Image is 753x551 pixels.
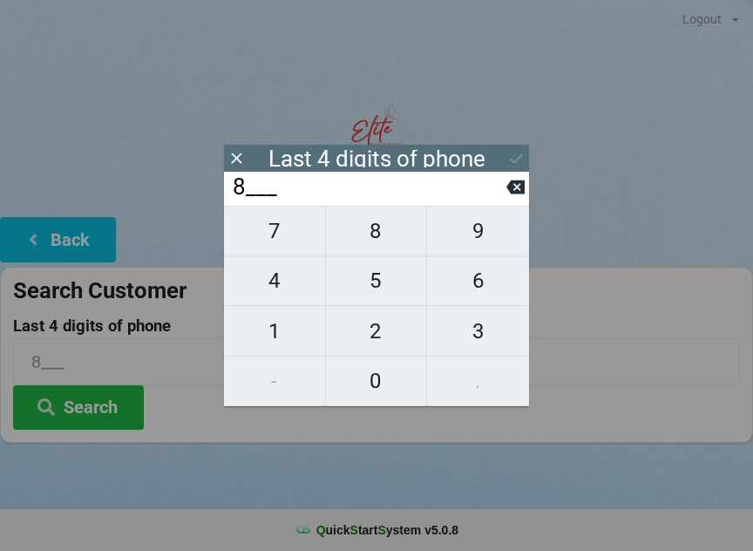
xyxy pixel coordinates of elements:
[326,206,428,256] button: 8
[224,206,326,256] button: 7
[326,306,428,356] button: 2
[427,206,529,256] button: 9
[427,262,529,299] span: 6
[427,256,529,306] button: 6
[224,306,326,356] button: 1
[326,262,427,299] span: 5
[427,213,529,249] span: 9
[326,256,428,306] button: 5
[326,213,427,249] span: 8
[326,363,427,399] span: 0
[427,306,529,356] button: 3
[224,262,325,299] span: 4
[224,256,326,306] button: 4
[326,357,428,406] button: 0
[224,213,325,249] span: 7
[224,313,325,350] span: 1
[427,313,529,350] span: 3
[326,313,427,350] span: 2
[268,150,485,167] div: Last 4 digits of phone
